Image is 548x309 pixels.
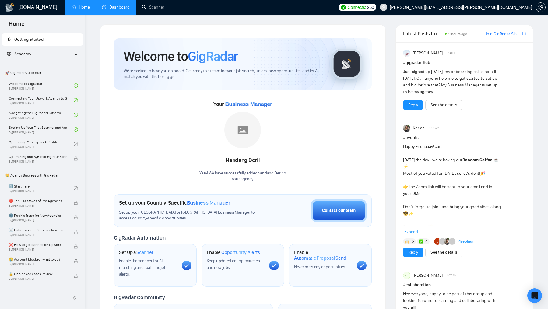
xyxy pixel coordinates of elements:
[332,49,362,79] img: gigradar-logo.png
[413,125,425,132] span: Korlan
[221,249,260,255] span: Opportunity Alerts
[72,295,79,301] span: double-left
[9,198,67,204] span: ⛔ Top 3 Mistakes of Pro Agencies
[119,210,268,221] span: Set up your [GEOGRAPHIC_DATA] or [GEOGRAPHIC_DATA] Business Manager to access country-specific op...
[9,154,67,160] span: Optimizing and A/B Testing Your Scanner for Better Results
[2,33,83,46] li: Getting Started
[413,272,443,279] span: [PERSON_NAME]
[7,52,11,56] span: fund-projection-screen
[429,125,439,131] span: 9:08 AM
[403,211,408,216] span: 😎
[405,239,409,244] img: 🙌
[9,212,67,219] span: 🌚 Rookie Traps for New Agencies
[199,170,286,182] div: Yaay! We have successfully added Nandang Deril to
[403,125,410,132] img: Korlan
[9,233,67,237] span: By [PERSON_NAME]
[3,67,82,79] span: 🚀 GigRadar Quick Start
[412,238,414,244] span: 6
[294,249,352,261] h1: Enable
[485,31,521,37] a: Join GigRadar Slack Community
[9,262,67,266] span: By [PERSON_NAME]
[207,258,260,270] span: Keep updated on top matches and new jobs.
[114,294,165,301] span: GigRadar Community
[311,199,367,222] button: Contact our team
[458,238,473,244] a: 4replies
[224,112,261,148] img: placeholder.png
[9,123,74,136] a: Setting Up Your First Scanner and Auto-BidderBy[PERSON_NAME]
[419,239,423,244] img: ✅
[403,248,423,257] button: Reply
[74,230,78,234] span: lock
[9,204,67,208] span: By [PERSON_NAME]
[72,5,90,10] a: homeHome
[102,5,130,10] a: dashboardDashboard
[494,157,499,163] span: ☕
[403,164,408,169] span: ⚡
[447,273,457,278] span: 4:17 AM
[425,238,428,244] span: 4
[425,248,462,257] button: See the details
[403,143,501,271] div: Happy Fridaaaay!:catt: [DATE] the day - we’re having our ️ ️ Most of you voted for [DATE], so let...
[119,249,153,255] h1: Set Up a
[74,259,78,263] span: lock
[3,169,82,181] span: 👑 Agency Success with GigRadar
[444,238,451,245] img: Korlan
[124,68,322,80] span: We're excited to have you on board. Get ready to streamline your job search, unlock new opportuni...
[9,277,67,281] span: By [PERSON_NAME]
[188,48,238,65] span: GigRadar
[522,31,526,37] a: export
[74,156,78,161] span: lock
[7,51,31,57] span: Academy
[5,3,15,12] img: logo
[14,37,44,42] span: Getting Started
[522,31,526,36] span: export
[74,215,78,219] span: lock
[413,50,443,57] span: [PERSON_NAME]
[225,101,272,107] span: Business Manager
[136,249,153,255] span: Scanner
[425,100,462,110] button: See the details
[536,5,545,10] span: setting
[74,201,78,205] span: lock
[9,181,74,195] a: 1️⃣ Start HereBy[PERSON_NAME]
[199,176,286,182] p: your agency .
[403,68,501,95] div: Just signed up [DATE], my onboarding call is not till [DATE]. Can anyone help me to get started t...
[9,160,67,163] span: By [PERSON_NAME]
[7,37,11,41] span: rocket
[480,171,485,176] span: 🎉
[74,142,78,146] span: check-circle
[536,5,546,10] a: setting
[408,211,413,216] span: ✨
[367,4,374,11] span: 250
[9,227,67,233] span: ☠️ Fatal Traps for Solo Freelancers
[9,137,74,151] a: Optimizing Your Upwork ProfileBy[PERSON_NAME]
[403,59,526,66] h1: # gigradar-hub
[430,102,457,108] a: See the details
[9,286,67,292] span: 🙈 Getting over Upwork?
[447,51,455,56] span: [DATE]
[114,234,165,241] span: GigRadar Automation
[403,50,410,57] img: Anisuzzaman Khan
[213,101,272,107] span: Your
[9,271,67,277] span: 🔓 Unblocked cases: review
[536,2,546,12] button: setting
[187,199,230,206] span: Business Manager
[142,5,164,10] a: searchScanner
[403,282,526,288] h1: # collaboration
[448,32,467,36] span: 9 hours ago
[74,274,78,278] span: lock
[294,264,346,269] span: Never miss any opportunities.
[74,127,78,132] span: check-circle
[74,113,78,117] span: check-circle
[9,79,74,92] a: Welcome to GigRadarBy[PERSON_NAME]
[119,199,230,206] h1: Set up your Country-Specific
[408,249,418,256] a: Reply
[124,48,238,65] h1: Welcome to
[74,98,78,102] span: check-circle
[430,249,457,256] a: See the details
[4,19,30,32] span: Home
[429,224,434,230] span: ☺️
[74,83,78,88] span: check-circle
[9,242,67,248] span: ❌ How to get banned on Upwork
[9,248,67,251] span: By [PERSON_NAME]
